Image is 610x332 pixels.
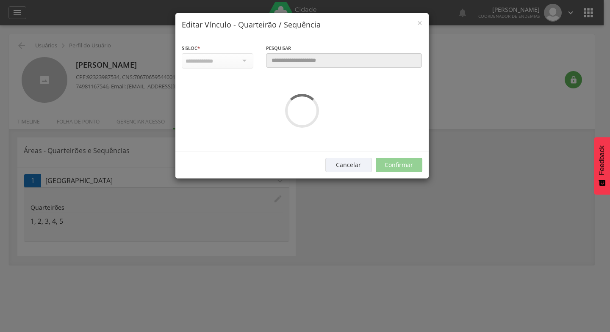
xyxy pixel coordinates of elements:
span: Pesquisar [266,45,291,51]
button: Confirmar [376,158,422,172]
span: × [417,17,422,29]
span: Sisloc [182,45,197,51]
span: Feedback [598,145,606,175]
button: Close [417,19,422,27]
h4: Editar Vínculo - Quarteirão / Sequência [182,19,422,30]
button: Cancelar [325,158,372,172]
button: Feedback - Mostrar pesquisa [594,137,610,195]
